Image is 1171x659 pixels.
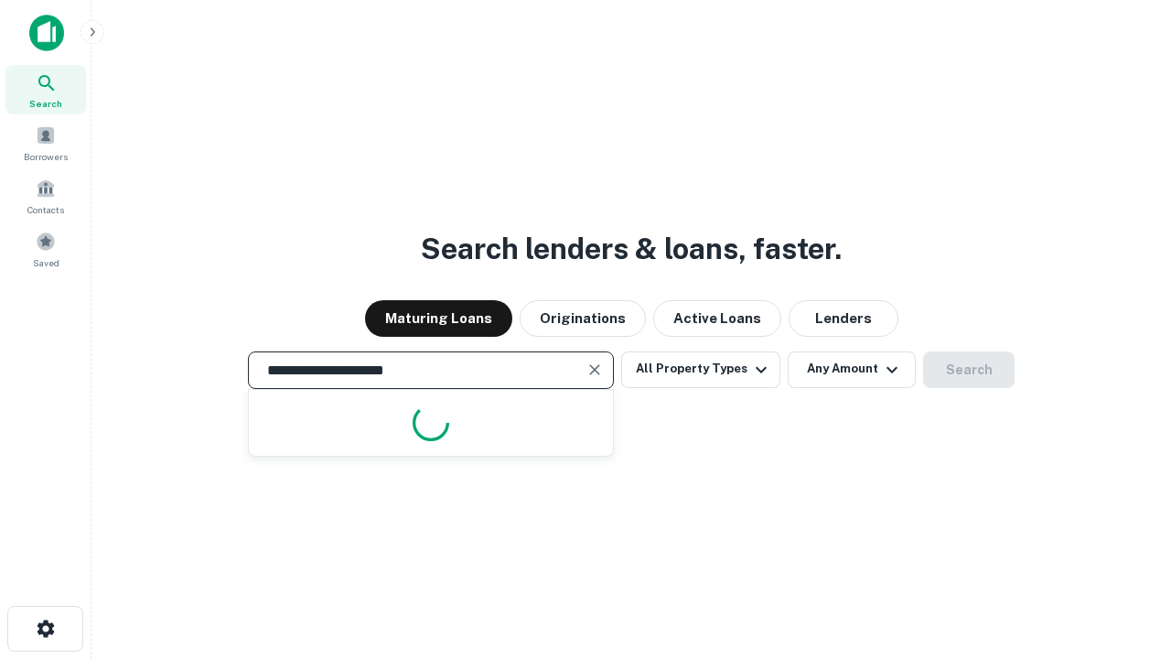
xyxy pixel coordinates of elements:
[33,255,59,270] span: Saved
[421,227,842,271] h3: Search lenders & loans, faster.
[788,351,916,388] button: Any Amount
[582,357,607,383] button: Clear
[5,65,86,114] a: Search
[653,300,781,337] button: Active Loans
[1080,513,1171,600] iframe: Chat Widget
[365,300,512,337] button: Maturing Loans
[27,202,64,217] span: Contacts
[789,300,898,337] button: Lenders
[29,15,64,51] img: capitalize-icon.png
[29,96,62,111] span: Search
[520,300,646,337] button: Originations
[5,224,86,274] a: Saved
[24,149,68,164] span: Borrowers
[621,351,780,388] button: All Property Types
[5,171,86,221] a: Contacts
[5,118,86,167] a: Borrowers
